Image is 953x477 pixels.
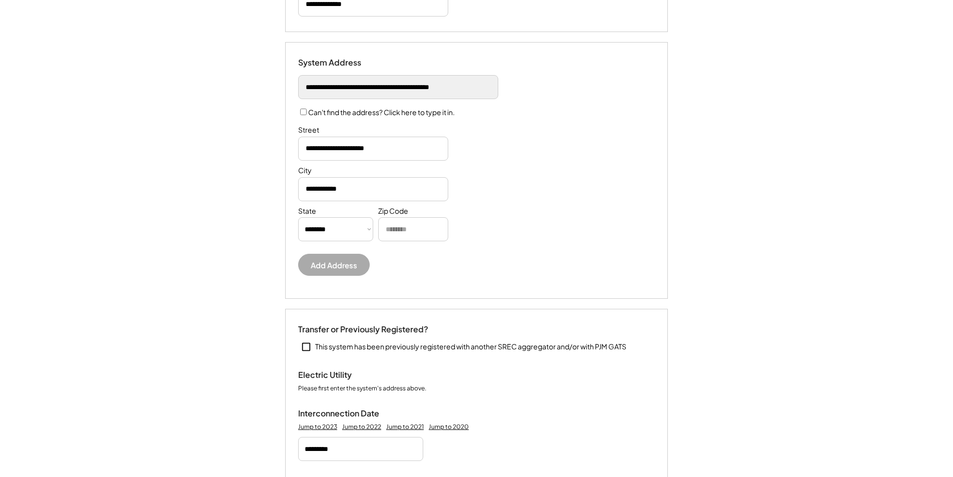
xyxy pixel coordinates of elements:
div: Please first enter the system's address above. [298,384,426,393]
div: Jump to 2021 [386,423,424,431]
div: Jump to 2023 [298,423,337,431]
div: System Address [298,58,398,68]
div: Interconnection Date [298,408,398,419]
div: Jump to 2022 [342,423,381,431]
label: Can't find the address? Click here to type it in. [308,108,455,117]
div: Street [298,125,319,135]
div: State [298,206,316,216]
div: Transfer or Previously Registered? [298,324,428,335]
div: Jump to 2020 [429,423,469,431]
div: This system has been previously registered with another SREC aggregator and/or with PJM GATS [315,342,626,352]
div: City [298,166,312,176]
button: Add Address [298,254,370,276]
div: Electric Utility [298,370,398,380]
div: Zip Code [378,206,408,216]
